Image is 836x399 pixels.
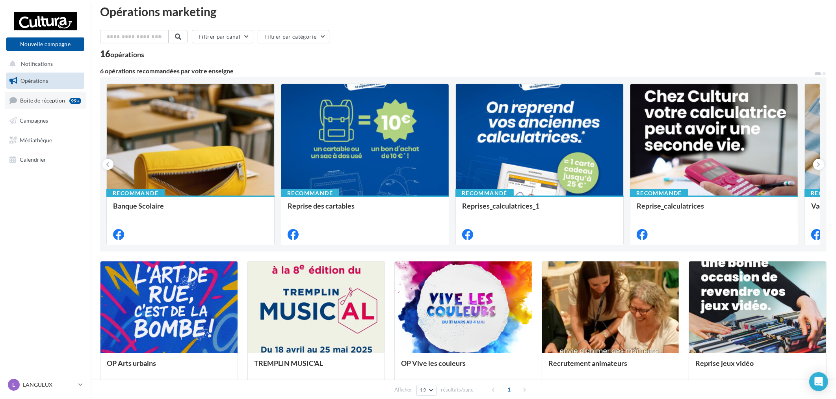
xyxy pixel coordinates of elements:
[420,387,427,393] span: 12
[401,359,526,375] div: OP Vive les couleurs
[100,6,827,17] div: Opérations marketing
[20,156,46,163] span: Calendrier
[462,202,617,218] div: Reprises_calculatrices_1
[5,92,86,109] a: Boîte de réception99+
[23,381,75,389] p: LANGUEUX
[455,189,514,198] div: Recommandé
[416,385,437,396] button: 12
[106,189,165,198] div: Recommandé
[809,372,828,391] div: Open Intercom Messenger
[107,359,231,375] div: OP Arts urbains
[281,189,339,198] div: Recommandé
[548,359,673,375] div: Recrutement animateurs
[503,383,515,396] span: 1
[20,77,48,84] span: Opérations
[394,386,412,393] span: Afficher
[6,377,84,392] a: L LANGUEUX
[192,30,253,43] button: Filtrer par canal
[20,97,65,104] span: Boîte de réception
[254,359,379,375] div: TREMPLIN MUSIC'AL
[637,202,791,218] div: Reprise_calculatrices
[630,189,688,198] div: Recommandé
[5,151,86,168] a: Calendrier
[20,117,48,124] span: Campagnes
[100,68,814,74] div: 6 opérations recommandées par votre enseigne
[288,202,442,218] div: Reprise des cartables
[20,136,52,143] span: Médiathèque
[100,50,144,58] div: 16
[6,37,84,51] button: Nouvelle campagne
[441,386,474,393] span: résultats/page
[113,202,268,218] div: Banque Scolaire
[5,112,86,129] a: Campagnes
[695,359,820,375] div: Reprise jeux vidéo
[21,61,53,67] span: Notifications
[110,51,144,58] div: opérations
[258,30,329,43] button: Filtrer par catégorie
[5,73,86,89] a: Opérations
[5,132,86,149] a: Médiathèque
[69,98,81,104] div: 99+
[13,381,15,389] span: L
